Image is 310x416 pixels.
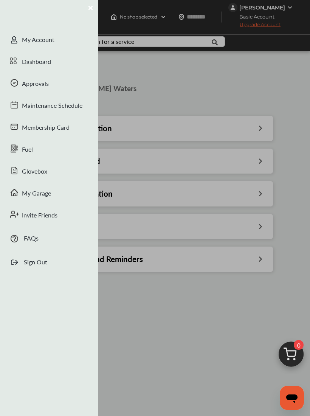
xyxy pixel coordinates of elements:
[24,250,47,266] a: Sign Out
[294,340,304,350] span: 0
[273,338,309,374] img: cart_icon.3d0951e8.svg
[280,386,304,410] iframe: Button to launch messaging window
[86,3,95,12] button: Close Menu
[24,226,39,242] a: FAQs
